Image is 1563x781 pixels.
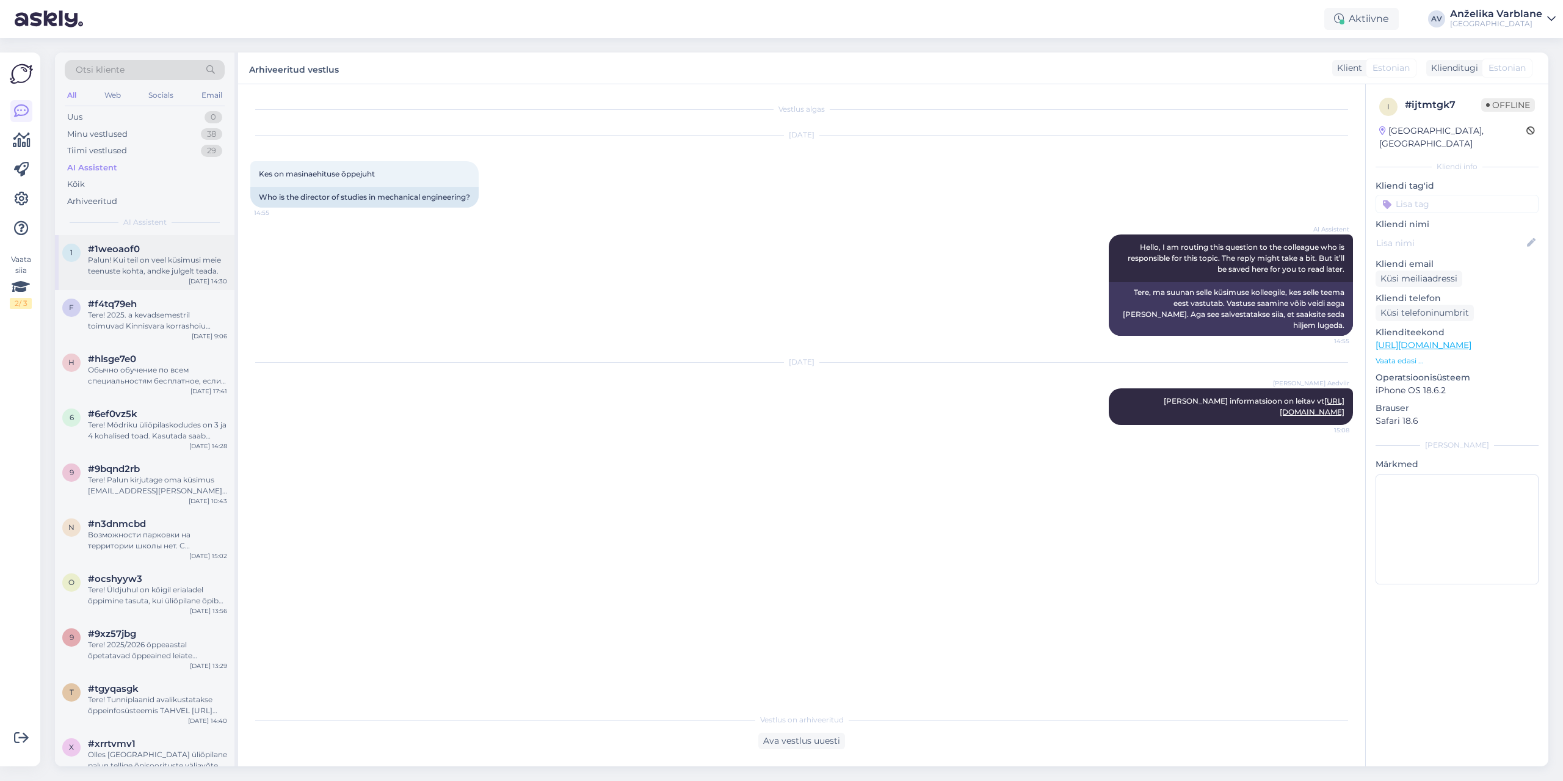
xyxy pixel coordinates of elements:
[65,87,79,103] div: All
[1376,305,1474,321] div: Küsi telefoninumbrit
[1376,292,1539,305] p: Kliendi telefon
[1489,62,1526,74] span: Estonian
[250,187,479,208] div: Who is the director of studies in mechanical engineering?
[190,387,227,396] div: [DATE] 17:41
[88,409,137,420] span: #6ef0vz5k
[70,468,74,477] span: 9
[1376,458,1539,471] p: Märkmed
[189,441,227,451] div: [DATE] 14:28
[88,584,227,606] div: Tere! Üldjuhul on kõigil erialadel õppimine tasuta, kui üliõpilane õpib täiskoormusega ja täidab ...
[88,365,227,387] div: Обычно обучение по всем специальностям бесплатное, если студент учится на очной форме и выполняет...
[1376,236,1525,250] input: Lisa nimi
[1405,98,1481,112] div: # ijtmtgk7
[1450,9,1556,29] a: Anželika Varblane[GEOGRAPHIC_DATA]
[188,716,227,725] div: [DATE] 14:40
[1376,440,1539,451] div: [PERSON_NAME]
[1373,62,1410,74] span: Estonian
[1332,62,1362,74] div: Klient
[189,277,227,286] div: [DATE] 14:30
[88,738,136,749] span: #xrrtvmv1
[1324,8,1399,30] div: Aktiivne
[1376,415,1539,427] p: Safari 18.6
[190,661,227,670] div: [DATE] 13:29
[88,354,136,365] span: #hlsge7e0
[199,87,225,103] div: Email
[1376,340,1471,351] a: [URL][DOMAIN_NAME]
[189,551,227,561] div: [DATE] 15:02
[250,357,1353,368] div: [DATE]
[1376,271,1462,287] div: Küsi meiliaadressi
[250,104,1353,115] div: Vestlus algas
[68,523,74,532] span: n
[201,128,222,140] div: 38
[70,413,74,422] span: 6
[88,639,227,661] div: Tere! 2025/2026 õppeaastal õpetatavad õppeained leiate [PERSON_NAME] õppekavasid vaadates: [URL][...
[189,496,227,506] div: [DATE] 10:43
[259,169,375,178] span: Kes on masinaehituse õppejuht
[88,420,227,441] div: Tere! Mõdriku üliõpilaskodudes on 3 ja 4 kohalised toad. Kasutada saab pesumasinat ja külmkapiga ...
[67,145,127,157] div: Tiimi vestlused
[1450,19,1542,29] div: [GEOGRAPHIC_DATA]
[102,87,123,103] div: Web
[10,62,33,85] img: Askly Logo
[68,578,74,587] span: o
[1376,195,1539,213] input: Lisa tag
[88,299,137,310] span: #f4tq79eh
[67,111,82,123] div: Uus
[1376,371,1539,384] p: Operatsioonisüsteem
[88,474,227,496] div: Tere! Palun kirjutage oma küsimus [EMAIL_ADDRESS][PERSON_NAME][DOMAIN_NAME]
[1273,379,1349,388] span: [PERSON_NAME] Aedviir
[1379,125,1526,150] div: [GEOGRAPHIC_DATA], [GEOGRAPHIC_DATA]
[1428,10,1445,27] div: AV
[201,145,222,157] div: 29
[190,606,227,616] div: [DATE] 13:56
[69,303,74,312] span: f
[1376,258,1539,271] p: Kliendi email
[1304,225,1349,234] span: AI Assistent
[67,178,85,191] div: Kõik
[1450,9,1542,19] div: Anželika Varblane
[10,254,32,309] div: Vaata siia
[249,60,339,76] label: Arhiveeritud vestlus
[1376,384,1539,397] p: iPhone OS 18.6.2
[88,749,227,771] div: Olles [GEOGRAPHIC_DATA] üliõpilane palun tellige õpisoorituste väljavõte õppeinfosüsteemis TAHVEL...
[70,633,74,642] span: 9
[88,244,140,255] span: #1weoaof0
[67,162,117,174] div: AI Assistent
[1376,402,1539,415] p: Brauser
[88,463,140,474] span: #9bqnd2rb
[1387,102,1390,111] span: i
[1304,426,1349,435] span: 15:08
[76,64,125,76] span: Otsi kliente
[88,518,146,529] span: #n3dnmcbd
[68,358,74,367] span: h
[1109,282,1353,336] div: Tere, ma suunan selle küsimuse kolleegile, kes selle teema eest vastutab. Vastuse saamine võib ve...
[1304,336,1349,346] span: 14:55
[1128,242,1346,274] span: Hello, I am routing this question to the colleague who is responsible for this topic. The reply m...
[1426,62,1478,74] div: Klienditugi
[758,733,845,749] div: Ava vestlus uuesti
[88,573,142,584] span: #ocshyyw3
[70,248,73,257] span: 1
[1376,180,1539,192] p: Kliendi tag'id
[1164,396,1344,416] span: [PERSON_NAME] informatsioon on leitav vt
[88,255,227,277] div: Palun! Kui teil on veel küsimusi meie teenuste kohta, andke julgelt teada.
[1376,218,1539,231] p: Kliendi nimi
[88,694,227,716] div: Tere! Tunniplaanid avalikustatakse õppeinfosüsteemis TAHVEL [URL][DOMAIN_NAME] juuli teises poole...
[123,217,167,228] span: AI Assistent
[1376,355,1539,366] p: Vaata edasi ...
[88,683,139,694] span: #tgyqasgk
[88,529,227,551] div: Возможности парковки на территории школы нет. С правилами парковки в [GEOGRAPHIC_DATA] можно озна...
[88,310,227,332] div: Tere! 2025. a kevadsemestril toimuvad Kinnisvara korrashoiu koolitused, millele on veel võimalik ...
[10,298,32,309] div: 2 / 3
[760,714,844,725] span: Vestlus on arhiveeritud
[205,111,222,123] div: 0
[88,628,136,639] span: #9xz57jbg
[146,87,176,103] div: Socials
[1376,161,1539,172] div: Kliendi info
[67,195,117,208] div: Arhiveeritud
[70,688,74,697] span: t
[1481,98,1535,112] span: Offline
[67,128,128,140] div: Minu vestlused
[69,743,74,752] span: x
